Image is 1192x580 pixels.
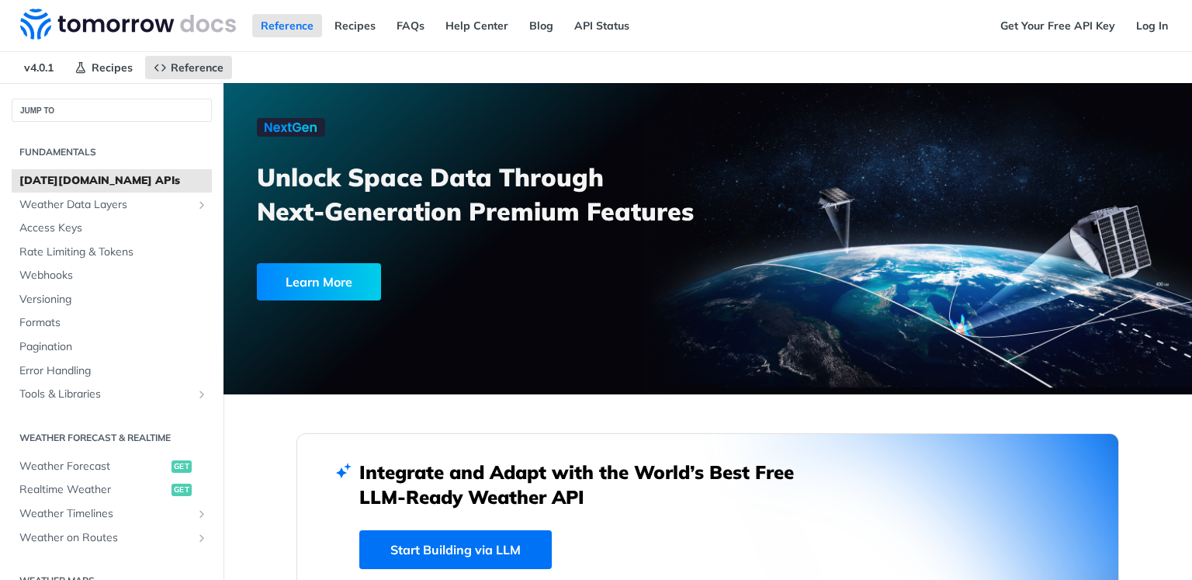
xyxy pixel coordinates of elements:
[196,508,208,520] button: Show subpages for Weather Timelines
[19,506,192,522] span: Weather Timelines
[19,459,168,474] span: Weather Forecast
[19,292,208,307] span: Versioning
[19,482,168,498] span: Realtime Weather
[257,160,725,228] h3: Unlock Space Data Through Next-Generation Premium Features
[19,530,192,546] span: Weather on Routes
[359,460,817,509] h2: Integrate and Adapt with the World’s Best Free LLM-Ready Weather API
[12,99,212,122] button: JUMP TO
[12,145,212,159] h2: Fundamentals
[252,14,322,37] a: Reference
[196,532,208,544] button: Show subpages for Weather on Routes
[66,56,141,79] a: Recipes
[257,263,631,300] a: Learn More
[257,263,381,300] div: Learn More
[19,387,192,402] span: Tools & Libraries
[196,199,208,211] button: Show subpages for Weather Data Layers
[12,288,212,311] a: Versioning
[257,118,325,137] img: NextGen
[12,359,212,383] a: Error Handling
[19,221,208,236] span: Access Keys
[12,335,212,359] a: Pagination
[19,363,208,379] span: Error Handling
[388,14,433,37] a: FAQs
[12,193,212,217] a: Weather Data LayersShow subpages for Weather Data Layers
[19,339,208,355] span: Pagination
[171,61,223,75] span: Reference
[19,197,192,213] span: Weather Data Layers
[19,315,208,331] span: Formats
[196,388,208,401] button: Show subpages for Tools & Libraries
[12,383,212,406] a: Tools & LibrariesShow subpages for Tools & Libraries
[12,526,212,550] a: Weather on RoutesShow subpages for Weather on Routes
[12,169,212,193] a: [DATE][DOMAIN_NAME] APIs
[145,56,232,79] a: Reference
[19,173,208,189] span: [DATE][DOMAIN_NAME] APIs
[992,14,1124,37] a: Get Your Free API Key
[359,530,552,569] a: Start Building via LLM
[566,14,638,37] a: API Status
[16,56,62,79] span: v4.0.1
[521,14,562,37] a: Blog
[12,502,212,526] a: Weather TimelinesShow subpages for Weather Timelines
[20,9,236,40] img: Tomorrow.io Weather API Docs
[12,264,212,287] a: Webhooks
[1128,14,1176,37] a: Log In
[12,241,212,264] a: Rate Limiting & Tokens
[326,14,384,37] a: Recipes
[19,245,208,260] span: Rate Limiting & Tokens
[12,478,212,502] a: Realtime Weatherget
[12,431,212,445] h2: Weather Forecast & realtime
[172,460,192,473] span: get
[19,268,208,283] span: Webhooks
[172,484,192,496] span: get
[437,14,517,37] a: Help Center
[12,311,212,335] a: Formats
[12,455,212,478] a: Weather Forecastget
[92,61,133,75] span: Recipes
[12,217,212,240] a: Access Keys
